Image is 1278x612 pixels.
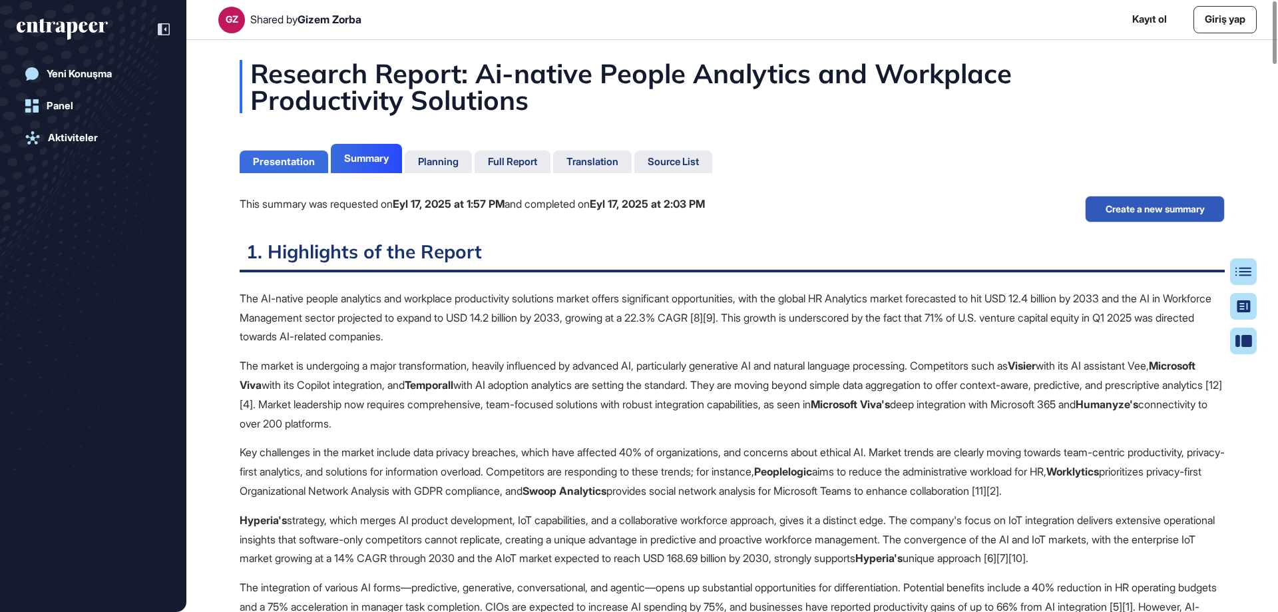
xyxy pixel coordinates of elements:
[48,132,98,144] div: Aktiviteler
[590,197,705,210] b: Eyl 17, 2025 at 2:03 PM
[240,60,1225,113] div: Research Report: Ai-native People Analytics and Workplace Productivity Solutions
[523,484,606,497] strong: Swoop Analytics
[648,156,699,168] div: Source List
[240,240,1225,272] h2: 1. Highlights of the Report
[240,289,1225,346] p: The AI-native people analytics and workplace productivity solutions market offers significant opp...
[1008,359,1036,372] strong: Visier
[1046,465,1099,478] strong: Worklytics
[240,359,1195,392] strong: Microsoft Viva
[240,511,1225,568] p: strategy, which merges AI product development, IoT capabilities, and a collaborative workforce ap...
[811,398,890,411] strong: Microsoft Viva's
[240,443,1225,500] p: Key challenges in the market include data privacy breaches, which have affected 40% of organizati...
[488,156,537,168] div: Full Report
[1085,196,1225,222] button: Create a new summary
[240,196,705,213] div: This summary was requested on and completed on
[1076,398,1138,411] strong: Humanyze's
[226,14,238,25] div: GZ
[240,356,1225,433] p: The market is undergoing a major transformation, heavily influenced by advanced AI, particularly ...
[47,68,112,80] div: Yeni Konuşma
[344,153,389,164] div: Summary
[754,465,812,478] strong: Peoplelogic
[566,156,618,168] div: Translation
[17,19,108,40] div: entrapeer-logo
[1132,12,1167,27] a: Kayıt ol
[253,156,315,168] div: Presentation
[1193,6,1257,33] a: Giriş yap
[393,197,505,210] b: Eyl 17, 2025 at 1:57 PM
[405,378,453,392] strong: Temporall
[240,513,287,527] strong: Hyperia's
[855,551,903,565] strong: Hyperia's
[298,13,361,26] span: Gizem Zorba
[418,156,459,168] div: Planning
[250,13,361,26] div: Shared by
[47,100,73,112] div: Panel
